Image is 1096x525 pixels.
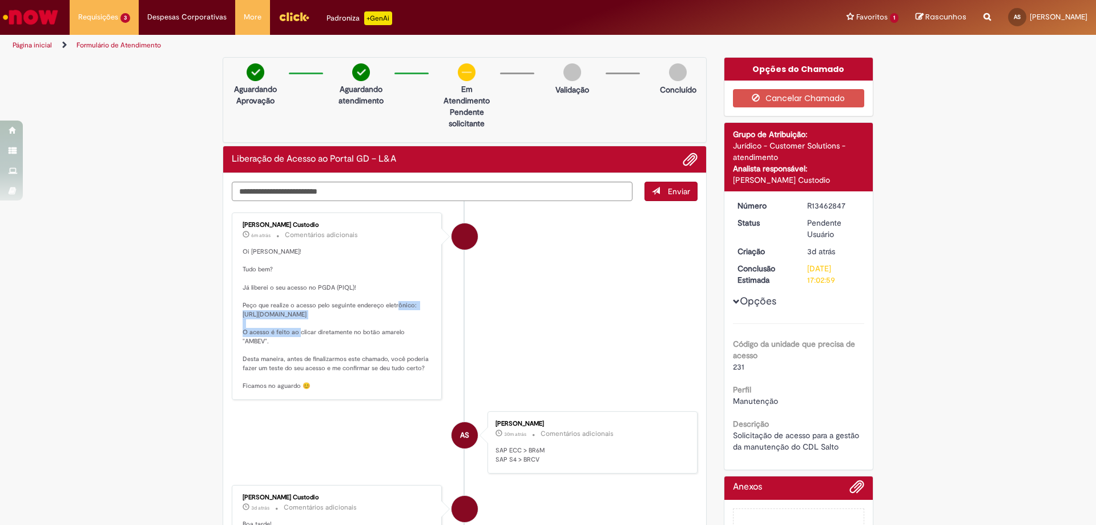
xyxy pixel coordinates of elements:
[1014,13,1021,21] span: AS
[849,479,864,500] button: Adicionar anexos
[669,63,687,81] img: img-circle-grey.png
[807,246,835,257] time: 29/08/2025 14:59:48
[890,13,898,23] span: 1
[733,129,865,140] div: Grupo de Atribuição:
[352,63,370,81] img: check-circle-green.png
[729,246,799,257] dt: Criação
[1030,12,1087,22] span: [PERSON_NAME]
[285,230,358,240] small: Comentários adicionais
[452,422,478,448] div: Amanda Da Silva Salomao
[232,154,396,165] h2: Liberação de Acesso ao Portal GD – L&A Histórico de tíquete
[76,41,161,50] a: Formulário de Atendimento
[243,247,433,391] p: Oi [PERSON_NAME]! Tudo bem? Já liberei o seu acesso no PGDA (PIQL)! Peço que realize o acesso pel...
[733,89,865,107] button: Cancelar Chamado
[729,200,799,211] dt: Número
[733,430,861,452] span: Solicitação de acesso para a gestão da manutenção do CDL Salto
[733,482,762,492] h2: Anexos
[644,182,698,201] button: Enviar
[733,396,778,406] span: Manutenção
[244,11,261,23] span: More
[733,163,865,174] div: Analista responsável:
[452,496,478,522] div: undefined Online
[733,339,855,360] b: Código da unidade que precisa de acesso
[807,263,860,286] div: [DATE] 17:02:59
[916,12,966,23] a: Rascunhos
[13,41,52,50] a: Página inicial
[733,174,865,186] div: [PERSON_NAME] Custodio
[733,384,751,395] b: Perfil
[683,152,698,167] button: Adicionar anexos
[78,11,118,23] span: Requisições
[729,217,799,229] dt: Status
[364,11,392,25] p: +GenAi
[724,58,873,81] div: Opções do Chamado
[232,182,632,201] textarea: Digite sua mensagem aqui...
[251,504,269,511] span: 3d atrás
[228,83,283,106] p: Aguardando Aprovação
[807,217,860,240] div: Pendente Usuário
[668,186,690,197] span: Enviar
[243,494,433,501] div: [PERSON_NAME] Custodio
[147,11,227,23] span: Despesas Corporativas
[9,35,722,56] ul: Trilhas de página
[458,63,476,81] img: circle-minus.png
[504,431,526,438] span: 30m atrás
[925,11,966,22] span: Rascunhos
[243,222,433,229] div: [PERSON_NAME] Custodio
[120,13,130,23] span: 3
[660,84,696,95] p: Concluído
[439,106,494,129] p: Pendente solicitante
[460,422,469,449] span: AS
[284,503,357,512] small: Comentários adicionais
[856,11,888,23] span: Favoritos
[251,504,269,511] time: 29/08/2025 17:00:36
[251,232,271,239] time: 01/09/2025 09:26:55
[333,83,389,106] p: Aguardando atendimento
[807,246,860,257] div: 29/08/2025 14:59:48
[251,232,271,239] span: 6m atrás
[733,419,769,429] b: Descrição
[541,429,614,439] small: Comentários adicionais
[452,223,478,250] div: Igor Alexandre Custodio
[807,246,835,257] span: 3d atrás
[495,420,686,427] div: [PERSON_NAME]
[733,140,865,163] div: Jurídico - Customer Solutions - atendimento
[807,200,860,211] div: R13462847
[555,84,589,95] p: Validação
[279,8,309,25] img: click_logo_yellow_360x200.png
[327,11,392,25] div: Padroniza
[729,263,799,286] dt: Conclusão Estimada
[439,83,494,106] p: Em Atendimento
[495,446,686,464] p: SAP ECC > BR6M SAP S4 > BRCV
[563,63,581,81] img: img-circle-grey.png
[1,6,60,29] img: ServiceNow
[247,63,264,81] img: check-circle-green.png
[733,362,744,372] span: 231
